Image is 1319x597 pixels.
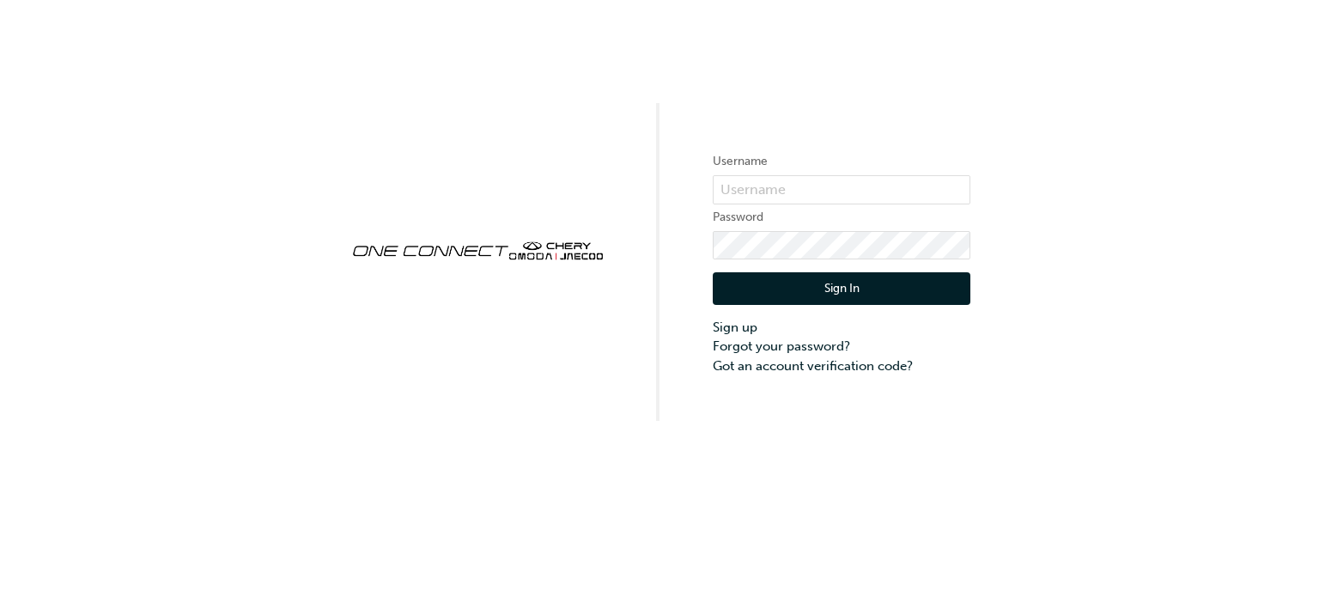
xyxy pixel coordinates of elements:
[713,175,970,204] input: Username
[713,337,970,356] a: Forgot your password?
[713,207,970,228] label: Password
[713,318,970,338] a: Sign up
[713,272,970,305] button: Sign In
[713,356,970,376] a: Got an account verification code?
[349,227,606,271] img: oneconnect
[713,151,970,172] label: Username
